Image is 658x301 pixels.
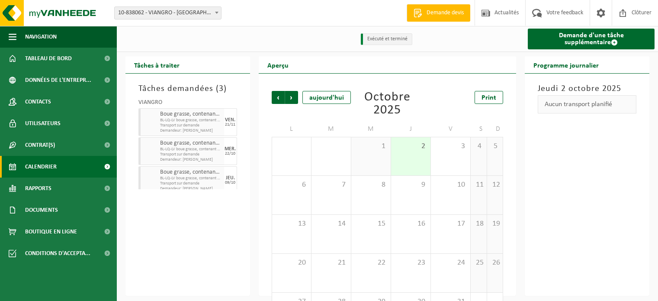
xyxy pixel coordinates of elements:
[25,113,61,134] span: Utilisateurs
[528,29,655,49] a: Demande d'une tâche supplémentaire
[316,219,347,229] span: 14
[225,152,235,156] div: 22/10
[259,56,297,73] h2: Aperçu
[395,142,426,151] span: 2
[471,121,487,137] td: S
[225,123,235,127] div: 21/11
[538,95,636,113] div: Aucun transport planifié
[115,7,221,19] span: 10-838062 - VIANGRO - ANDERLECHT
[25,156,57,178] span: Calendrier
[285,91,298,104] span: Suivant
[491,142,499,151] span: 5
[226,175,235,181] div: JEU.
[160,147,222,152] span: BL-LQ-LV boue grasse, contenant des produits d'origine anima
[481,94,496,101] span: Print
[407,4,470,22] a: Demande devis
[125,56,188,73] h2: Tâches à traiter
[276,180,307,190] span: 6
[356,219,386,229] span: 15
[160,118,222,123] span: BL-LQ-LV boue grasse, contenant des produits d'origine anima
[160,140,222,147] span: Boue grasse, contenant des produits d'origine animale, catégorie 3 (agriculture, distribution, in...
[25,26,57,48] span: Navigation
[424,9,466,17] span: Demande devis
[356,142,386,151] span: 1
[361,33,412,45] li: Exécuté et terminé
[219,84,224,93] span: 3
[491,219,499,229] span: 19
[311,121,351,137] td: M
[138,82,237,95] h3: Tâches demandées ( )
[160,111,222,118] span: Boue grasse, contenant des produits d'origine animale, catégorie 3 (agriculture, distribution, in...
[475,258,482,268] span: 25
[491,258,499,268] span: 26
[160,169,222,176] span: Boue grasse, contenant des produits d'origine animale, catégorie 3 (agriculture, distribution, in...
[276,258,307,268] span: 20
[435,219,466,229] span: 17
[160,157,222,162] span: Demandeur: [PERSON_NAME]
[395,258,426,268] span: 23
[435,258,466,268] span: 24
[160,181,222,186] span: Transport sur demande
[356,258,386,268] span: 22
[25,199,58,221] span: Documents
[25,91,51,113] span: Contacts
[356,180,386,190] span: 8
[431,121,471,137] td: V
[525,56,607,73] h2: Programme journalier
[225,181,235,185] div: 09/10
[225,146,236,152] div: MER.
[160,176,222,181] span: BL-LQ-LV boue grasse, contenant des produits d'origine anima
[352,91,424,117] div: Octobre 2025
[25,69,91,91] span: Données de l'entrepr...
[225,117,235,123] div: VEN.
[272,91,285,104] span: Précédent
[491,180,499,190] span: 12
[272,121,311,137] td: L
[487,121,504,137] td: D
[316,180,347,190] span: 7
[276,219,307,229] span: 13
[160,152,222,157] span: Transport sur demande
[351,121,391,137] td: M
[25,134,55,156] span: Contrat(s)
[475,219,482,229] span: 18
[395,219,426,229] span: 16
[435,180,466,190] span: 10
[475,91,503,104] a: Print
[160,186,222,191] span: Demandeur: [PERSON_NAME]
[435,142,466,151] span: 3
[538,82,636,95] h3: Jeudi 2 octobre 2025
[475,142,482,151] span: 4
[160,123,222,128] span: Transport sur demande
[25,178,51,199] span: Rapports
[316,258,347,268] span: 21
[391,121,431,137] td: J
[475,180,482,190] span: 11
[25,221,77,243] span: Boutique en ligne
[302,91,351,104] div: aujourd'hui
[25,243,90,264] span: Conditions d'accepta...
[395,180,426,190] span: 9
[160,128,222,133] span: Demandeur: [PERSON_NAME]
[114,6,221,19] span: 10-838062 - VIANGRO - ANDERLECHT
[138,100,237,108] div: VIANGRO
[25,48,72,69] span: Tableau de bord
